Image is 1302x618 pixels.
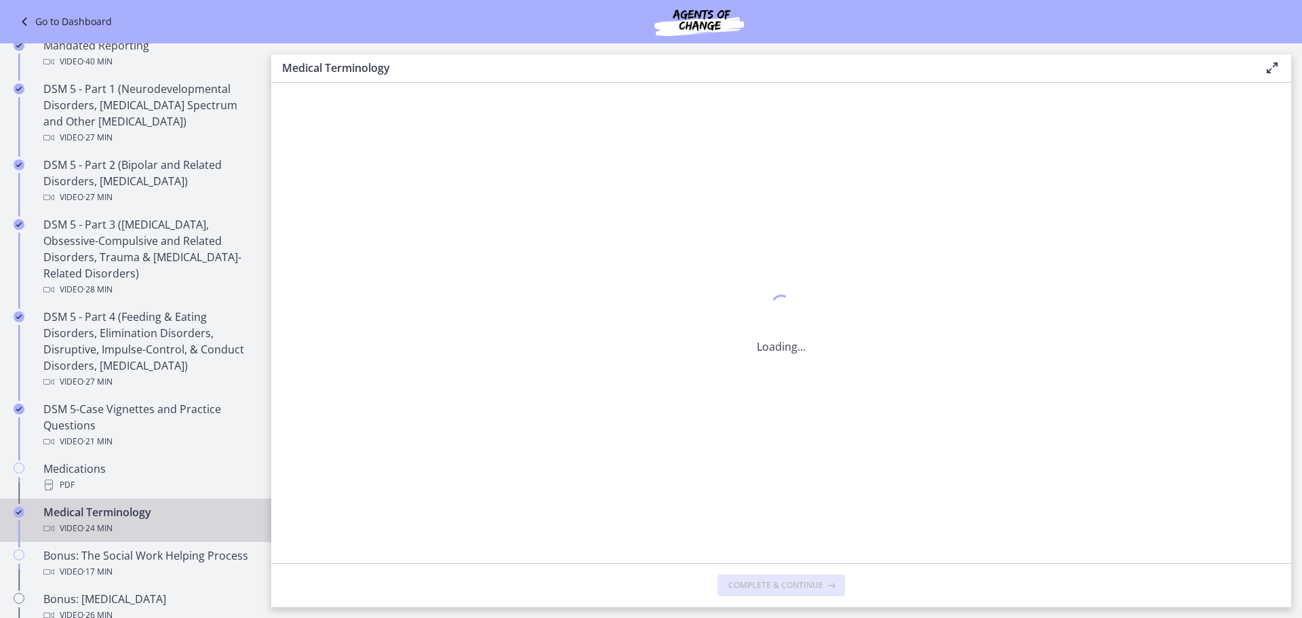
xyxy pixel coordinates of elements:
div: Video [43,433,255,450]
i: Completed [14,404,24,414]
span: · 24 min [83,520,113,537]
i: Completed [14,159,24,170]
span: · 28 min [83,282,113,298]
span: · 27 min [83,189,113,206]
div: Video [43,130,255,146]
div: DSM 5 - Part 1 (Neurodevelopmental Disorders, [MEDICAL_DATA] Spectrum and Other [MEDICAL_DATA]) [43,81,255,146]
span: · 27 min [83,130,113,146]
span: Complete & continue [728,580,823,591]
div: DSM 5 - Part 3 ([MEDICAL_DATA], Obsessive-Compulsive and Related Disorders, Trauma & [MEDICAL_DAT... [43,216,255,298]
div: PDF [43,477,255,493]
i: Completed [14,311,24,322]
button: Complete & continue [717,575,845,596]
div: Mandated Reporting [43,37,255,70]
div: Video [43,282,255,298]
div: Medical Terminology [43,504,255,537]
div: DSM 5 - Part 4 (Feeding & Eating Disorders, Elimination Disorders, Disruptive, Impulse-Control, &... [43,309,255,390]
div: Video [43,564,255,580]
div: DSM 5 - Part 2 (Bipolar and Related Disorders, [MEDICAL_DATA]) [43,157,255,206]
div: Bonus: The Social Work Helping Process [43,547,255,580]
i: Completed [14,219,24,230]
div: Video [43,374,255,390]
span: · 17 min [83,564,113,580]
span: · 21 min [83,433,113,450]
a: Go to Dashboard [16,14,112,30]
span: · 40 min [83,54,113,70]
div: Video [43,520,255,537]
h3: Medical Terminology [282,60,1242,76]
p: Loading... [757,339,806,355]
i: Completed [14,83,24,94]
div: Video [43,54,255,70]
i: Completed [14,40,24,51]
div: Medications [43,461,255,493]
i: Completed [14,507,24,518]
div: 1 [757,291,806,322]
img: Agents of Change [618,5,781,38]
span: · 27 min [83,374,113,390]
div: DSM 5-Case Vignettes and Practice Questions [43,401,255,450]
div: Video [43,189,255,206]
